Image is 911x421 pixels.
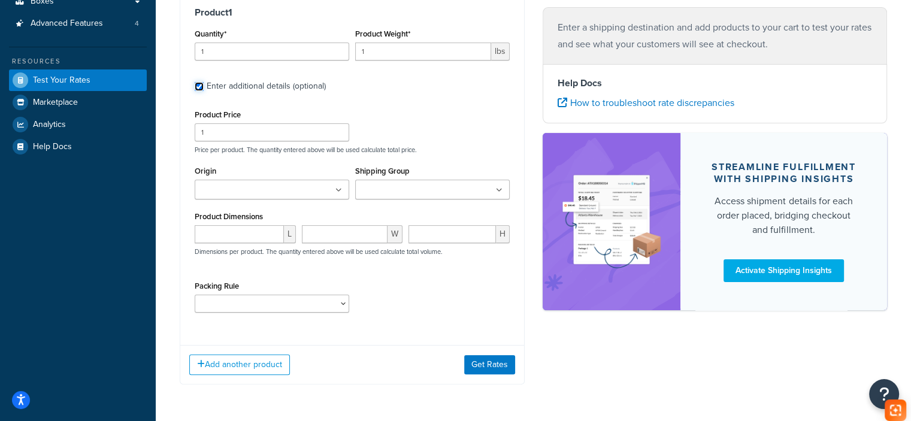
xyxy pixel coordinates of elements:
h3: Product 1 [195,7,510,19]
input: 0 [195,43,349,60]
span: Help Docs [33,142,72,152]
a: Analytics [9,114,147,135]
span: L [284,225,296,243]
button: Add another product [189,355,290,375]
button: Get Rates [464,355,515,374]
img: feature-image-si-e24932ea9b9fcd0ff835db86be1ff8d589347e8876e1638d903ea230a36726be.png [561,151,662,292]
span: 4 [135,19,139,29]
span: H [496,225,510,243]
a: Marketplace [9,92,147,113]
label: Origin [195,166,216,175]
p: Price per product. The quantity entered above will be used calculate total price. [192,146,513,154]
div: Resources [9,56,147,66]
span: Advanced Features [31,19,103,29]
div: Streamline Fulfillment with Shipping Insights [709,161,858,185]
span: Marketplace [33,98,78,108]
label: Product Dimensions [195,212,263,221]
li: Advanced Features [9,13,147,35]
p: Dimensions per product. The quantity entered above will be used calculate total volume. [192,247,443,256]
span: lbs [491,43,510,60]
a: How to troubleshoot rate discrepancies [558,96,734,110]
span: W [388,225,402,243]
a: Activate Shipping Insights [724,259,844,282]
div: Enter additional details (optional) [207,78,326,95]
button: Open Resource Center [869,379,899,409]
a: Advanced Features4 [9,13,147,35]
span: Test Your Rates [33,75,90,86]
span: Analytics [33,120,66,130]
div: Access shipment details for each order placed, bridging checkout and fulfillment. [709,194,858,237]
label: Product Price [195,110,241,119]
h4: Help Docs [558,76,873,90]
p: Enter a shipping destination and add products to your cart to test your rates and see what your c... [558,19,873,53]
label: Shipping Group [355,166,410,175]
input: Enter additional details (optional) [195,82,204,91]
input: 0.00 [355,43,491,60]
label: Product Weight* [355,29,410,38]
a: Test Your Rates [9,69,147,91]
label: Quantity* [195,29,226,38]
label: Packing Rule [195,281,239,290]
a: Help Docs [9,136,147,158]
